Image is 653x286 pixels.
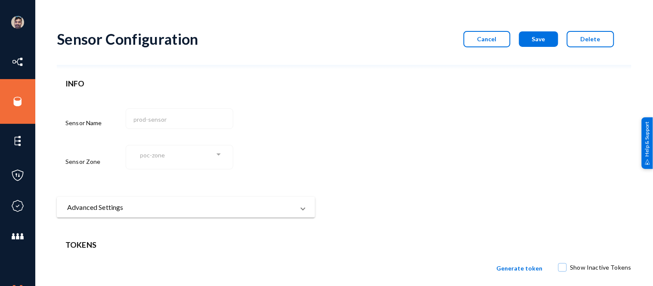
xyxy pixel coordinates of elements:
img: icon-policies.svg [11,169,24,182]
img: help_support.svg [645,159,650,165]
button: Save [519,31,558,47]
input: Name [134,116,229,123]
span: Generate token [497,264,543,272]
div: Help & Support [642,117,653,169]
button: Delete [567,31,614,47]
div: Sensor Zone [65,144,126,180]
button: Cancel [464,31,511,47]
div: Sensor Configuration [57,30,198,48]
img: icon-elements.svg [11,135,24,148]
img: icon-compliance.svg [11,200,24,212]
img: icon-members.svg [11,230,24,243]
header: Tokens [65,239,623,251]
img: ACg8ocK1ZkZ6gbMmCU1AeqPIsBvrTWeY1xNXvgxNjkUXxjcqAiPEIvU=s96-c [11,16,24,29]
img: icon-inventory.svg [11,55,24,68]
span: Cancel [477,35,497,43]
mat-panel-title: Advanced Settings [67,202,294,212]
header: INFO [65,78,306,89]
span: Show Inactive Tokens [570,261,631,274]
a: Cancel [455,35,511,43]
button: Generate token [490,259,550,277]
span: Delete [581,35,600,43]
span: poc-zone [140,151,165,159]
div: Sensor Name [65,107,126,139]
img: icon-sources.svg [11,95,24,108]
mat-expansion-panel-header: Advanced Settings [57,197,315,218]
span: Save [532,35,545,43]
